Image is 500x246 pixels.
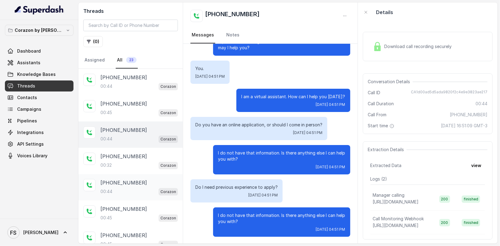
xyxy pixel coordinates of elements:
[316,165,345,170] span: [DATE] 04:51 PM
[160,84,176,90] p: Corazon
[160,110,176,116] p: Corazon
[316,102,345,107] span: [DATE] 04:51 PM
[5,25,73,36] button: Corazon by [PERSON_NAME]
[218,150,345,162] p: I do not have that information. Is there anything else I can help you with?
[116,52,138,69] a: All23
[195,184,278,190] p: Do I need previous experience to apply?
[441,123,487,129] span: [DATE] 16:51:09 GMT-3
[385,43,454,50] span: Download call recording securely
[100,126,147,134] p: [PHONE_NUMBER]
[17,60,40,66] span: Assistants
[373,223,419,228] span: [URL][DOMAIN_NAME]
[368,90,381,96] span: Call ID
[17,95,37,101] span: Contacts
[190,27,350,43] nav: Tabs
[10,229,17,236] text: FS
[468,160,485,171] button: view
[241,94,345,100] p: I am a virtual assistant. How can I help you [DATE]?
[100,83,112,89] p: 00:44
[17,48,41,54] span: Dashboard
[218,212,345,225] p: I do not have that information. Is there anything else I can help you with?
[23,229,58,236] span: [PERSON_NAME]
[83,52,178,69] nav: Tabs
[5,69,73,80] a: Knowledge Bases
[160,162,176,169] p: Corazon
[83,7,178,15] h2: Threads
[100,153,147,160] p: [PHONE_NUMBER]
[100,136,112,142] p: 00:44
[5,224,73,241] a: [PERSON_NAME]
[195,65,225,72] p: You.
[368,101,394,107] span: Call Duration
[293,130,322,135] span: [DATE] 04:51 PM
[5,150,73,161] a: Voices Library
[160,189,176,195] p: Corazon
[83,36,103,47] button: (0)
[17,129,44,136] span: Integrations
[100,215,112,221] p: 00:45
[100,188,112,195] p: 00:44
[370,176,485,182] p: Logs ( 2 )
[17,118,37,124] span: Pipelines
[316,227,345,232] span: [DATE] 04:51 PM
[450,112,487,118] span: [PHONE_NUMBER]
[476,101,487,107] span: 00:44
[5,92,73,103] a: Contacts
[100,205,147,213] p: [PHONE_NUMBER]
[83,52,106,69] a: Assigned
[100,179,147,186] p: [PHONE_NUMBER]
[5,104,73,115] a: Campaigns
[17,106,41,112] span: Campaigns
[368,147,407,153] span: Extraction Details
[368,123,396,129] span: Start time
[160,136,176,142] p: Corazon
[368,79,413,85] span: Conversation Details
[218,39,345,51] p: Hi, thanks for calling Corazón. This is [PERSON_NAME]. How may I help you?
[15,27,64,34] p: Corazon by [PERSON_NAME]
[373,199,419,204] span: [URL][DOMAIN_NAME]
[5,46,73,57] a: Dashboard
[373,42,382,51] img: Lock Icon
[100,74,147,81] p: [PHONE_NUMBER]
[126,57,137,63] span: 23
[5,127,73,138] a: Integrations
[373,216,424,222] p: Call Monitoring Webhook
[17,71,56,77] span: Knowledge Bases
[195,74,225,79] span: [DATE] 04:51 PM
[248,193,278,198] span: [DATE] 04:51 PM
[5,115,73,126] a: Pipelines
[411,90,487,96] span: CA1d00ad5d5ada9820f2c4e9e3823ae217
[100,232,147,239] p: [PHONE_NUMBER]
[462,219,480,226] span: finished
[100,110,112,116] p: 00:45
[370,162,402,169] span: Extracted Data
[5,139,73,150] a: API Settings
[205,10,260,22] h2: [PHONE_NUMBER]
[17,153,47,159] span: Voices Library
[83,20,178,31] input: Search by Call ID or Phone Number
[373,192,405,198] p: Manager calling
[17,141,44,147] span: API Settings
[100,162,112,168] p: 00:32
[190,27,215,43] a: Messages
[439,219,450,226] span: 200
[15,5,64,15] img: light.svg
[376,9,393,16] p: Details
[5,57,73,68] a: Assistants
[225,27,241,43] a: Notes
[462,196,480,203] span: finished
[160,215,176,221] p: Corazon
[439,196,450,203] span: 200
[17,83,35,89] span: Threads
[100,100,147,107] p: [PHONE_NUMBER]
[5,80,73,91] a: Threads
[195,122,322,128] p: Do you have an online application, or should I come in person?
[368,112,387,118] span: Call From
